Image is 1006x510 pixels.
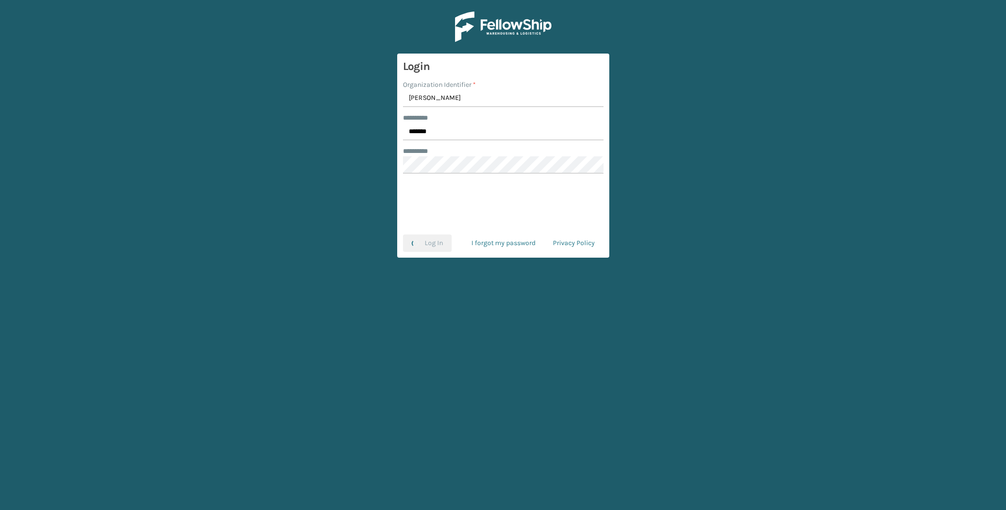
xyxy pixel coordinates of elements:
h3: Login [403,59,604,74]
a: I forgot my password [463,234,544,252]
label: Organization Identifier [403,80,476,90]
img: Logo [455,12,551,42]
iframe: reCAPTCHA [430,185,577,223]
a: Privacy Policy [544,234,604,252]
button: Log In [403,234,452,252]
